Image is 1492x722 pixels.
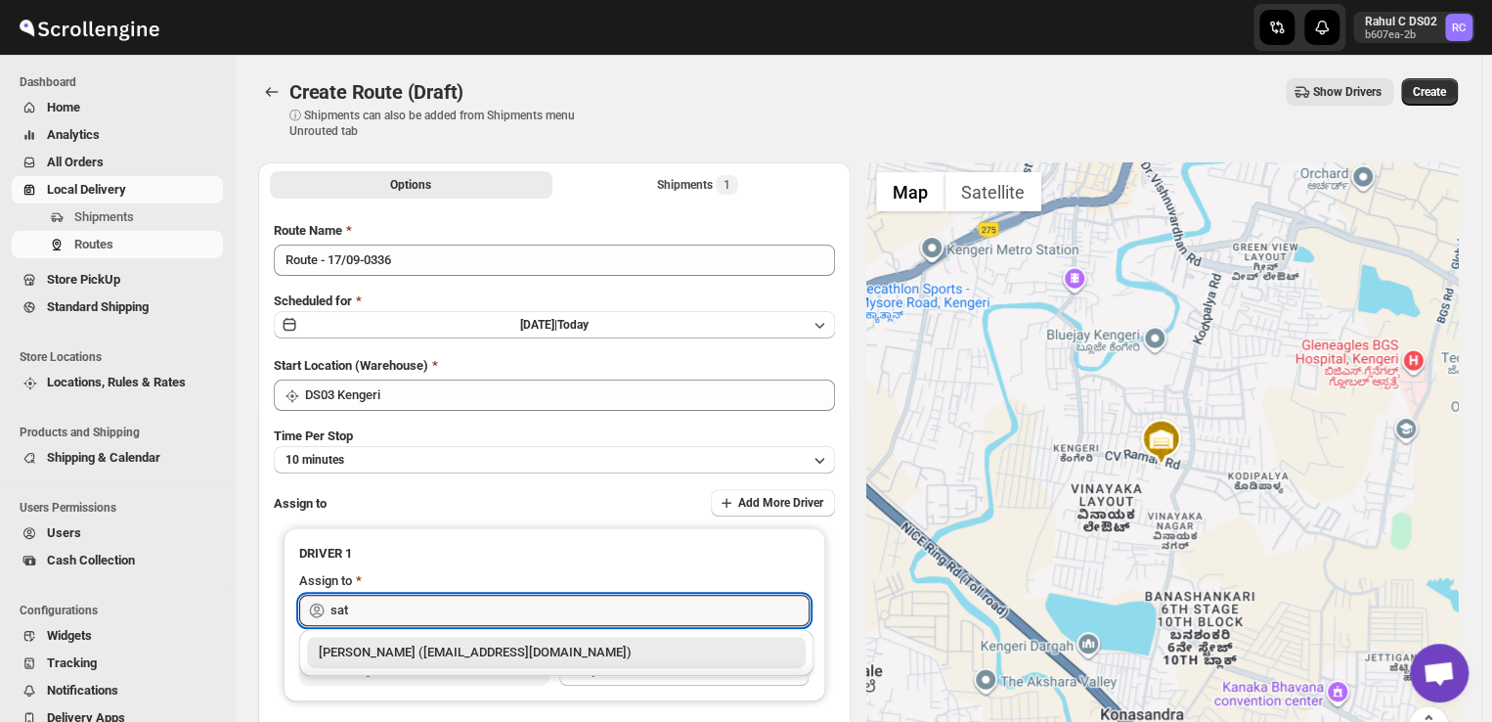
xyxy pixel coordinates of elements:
img: ScrollEngine [16,3,162,52]
span: Today [557,318,589,332]
div: Open chat [1410,644,1469,702]
span: Configurations [20,603,225,618]
span: Store PickUp [47,272,120,287]
span: Widgets [47,628,92,643]
button: Cash Collection [12,547,223,574]
span: 10 minutes [285,452,344,468]
button: User menu [1353,12,1474,43]
span: Routes [74,237,113,251]
button: Create [1401,78,1458,106]
p: b607ea-2b [1365,29,1437,41]
button: Routes [258,78,285,106]
p: ⓘ Shipments can also be added from Shipments menu Unrouted tab [289,108,597,139]
span: Tracking [47,655,97,670]
input: Eg: Bengaluru Route [274,245,835,276]
button: All Route Options [270,171,552,199]
input: Search assignee [330,595,810,626]
span: Scheduled for [274,293,352,308]
span: Shipments [74,209,134,224]
span: Home [47,100,80,114]
button: Selected Shipments [556,171,839,199]
span: Add More Driver [738,495,823,511]
button: All Orders [12,149,223,176]
button: Routes [12,231,223,258]
span: Rahul C DS02 [1445,14,1472,41]
span: Cash Collection [47,553,135,567]
span: Dashboard [20,74,225,90]
div: [PERSON_NAME] ([EMAIL_ADDRESS][DOMAIN_NAME]) [319,643,794,662]
input: Search location [305,380,835,411]
button: Shipments [12,203,223,231]
button: Users [12,519,223,547]
span: Shipping & Calendar [47,450,160,465]
div: Assign to [299,571,352,591]
span: Route Name [274,223,342,238]
button: Show Drivers [1286,78,1393,106]
span: [DATE] | [520,318,557,332]
span: Users Permissions [20,500,225,516]
span: Time Per Stop [274,429,353,443]
li: Satish kumar veera (tehaxi9762@chaublog.com) [299,637,813,668]
span: Options [390,177,431,193]
button: Add More Driver [711,489,835,517]
span: Products and Shipping [20,425,225,440]
button: [DATE]|Today [274,311,835,338]
button: Shipping & Calendar [12,444,223,472]
h3: DRIVER 1 [299,544,810,564]
span: Store Locations [20,349,225,365]
span: Start Location (Warehouse) [274,358,428,373]
span: Local Delivery [47,182,126,197]
span: Users [47,525,81,540]
button: Locations, Rules & Rates [12,369,223,396]
span: Assign to [274,496,327,511]
span: Notifications [47,683,118,698]
div: Shipments [657,175,738,195]
button: Notifications [12,677,223,704]
span: Create Route (Draft) [289,80,463,104]
span: Analytics [47,127,100,142]
button: Tracking [12,650,223,677]
button: Home [12,94,223,121]
span: Standard Shipping [47,299,149,314]
button: 10 minutes [274,446,835,474]
span: All Orders [47,155,104,169]
button: Show satellite imagery [944,172,1041,211]
button: Show street map [876,172,944,211]
span: Locations, Rules & Rates [47,375,186,389]
span: 1 [724,177,730,193]
text: RC [1452,22,1466,34]
span: Show Drivers [1313,84,1382,100]
p: Rahul C DS02 [1365,14,1437,29]
button: Widgets [12,622,223,650]
span: Create [1413,84,1446,100]
button: Analytics [12,121,223,149]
